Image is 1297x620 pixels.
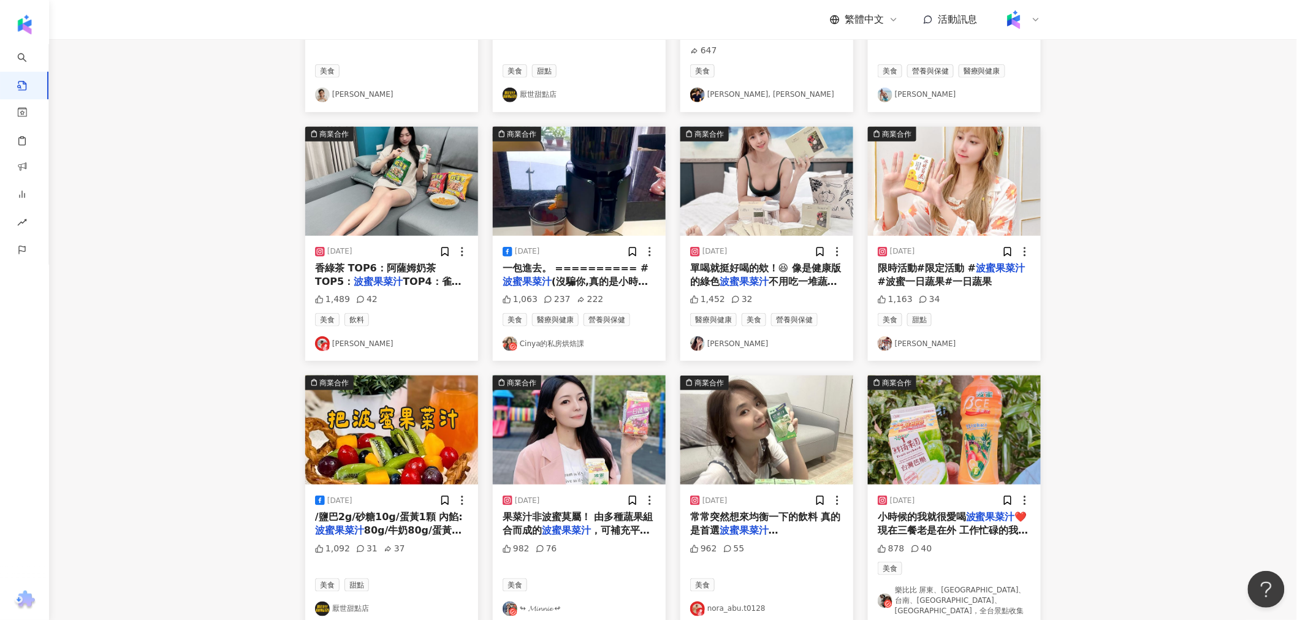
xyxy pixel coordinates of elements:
[882,128,911,140] div: 商業合作
[868,376,1041,485] button: 商業合作
[327,246,352,257] div: [DATE]
[315,578,340,592] span: 美食
[503,276,648,301] span: (沒騙你,真的是小時候的味道
[690,88,705,102] img: KOL Avatar
[503,578,527,592] span: 美食
[17,210,27,238] span: rise
[503,64,527,78] span: 美食
[315,336,330,351] img: KOL Avatar
[315,313,340,327] span: 美食
[503,602,517,616] img: KOL Avatar
[878,562,902,575] span: 美食
[690,293,725,306] div: 1,452
[315,293,350,306] div: 1,489
[503,602,656,616] a: KOL Avatar↬ 𝓜𝓲𝓷𝓷𝓲𝓮 ↫
[15,15,34,34] img: logo icon
[690,578,715,592] span: 美食
[702,496,728,506] div: [DATE]
[305,376,478,485] button: 商業合作
[1248,571,1285,608] iframe: Help Scout Beacon - Open
[690,602,843,616] a: KOL Avatarnora_abu.t0128
[1002,8,1025,31] img: Kolr%20app%20icon%20%281%29.png
[503,88,656,102] a: KOL Avatar厭世甜點店
[690,313,737,327] span: 醫療與健康
[690,64,715,78] span: 美食
[315,336,468,351] a: KOL Avatar[PERSON_NAME]
[868,127,1041,236] img: post-image
[315,88,468,102] a: KOL Avatar[PERSON_NAME]
[515,246,540,257] div: [DATE]
[690,511,841,536] span: 常常突然想來均衡一下的飲料 真的是首選
[976,262,1025,274] mark: 波蜜果菜汁
[493,127,666,236] button: 商業合作
[690,88,843,102] a: KOL Avatar[PERSON_NAME], [PERSON_NAME]
[315,602,330,616] img: KOL Avatar
[878,585,1031,616] a: KOL Avatar樂比比 屏東、[GEOGRAPHIC_DATA]、台南、[GEOGRAPHIC_DATA]、[GEOGRAPHIC_DATA]，全台景點收集
[384,543,405,555] div: 37
[723,543,745,555] div: 55
[690,543,717,555] div: 962
[315,524,462,550] span: 80g/牛奶80g/蛋黃1顆/
[878,313,902,327] span: 美食
[907,64,954,78] span: 營養與保健
[503,88,517,102] img: KOL Avatar
[890,496,915,506] div: [DATE]
[878,88,892,102] img: KOL Avatar
[690,336,705,351] img: KOL Avatar
[680,376,853,485] img: post-image
[315,262,436,287] span: 香綠茶 TOP6：阿薩姆奶茶 TOP5：
[503,276,552,287] mark: 波蜜果菜汁
[319,377,349,389] div: 商業合作
[882,377,911,389] div: 商業合作
[694,128,724,140] div: 商業合作
[771,313,818,327] span: 營養與保健
[515,496,540,506] div: [DATE]
[938,13,977,25] span: 活動訊息
[344,578,369,592] span: 甜點
[544,293,571,306] div: 237
[907,313,932,327] span: 甜點
[532,313,579,327] span: 醫療與健康
[503,543,530,555] div: 982
[720,524,778,536] mark: 波蜜果菜汁
[878,262,976,274] span: 限時活動#限定活動 #
[890,246,915,257] div: [DATE]
[878,336,892,351] img: KOL Avatar
[305,127,478,236] img: post-image
[878,594,892,608] img: KOL Avatar
[878,293,913,306] div: 1,163
[503,511,653,536] span: 果菜汁非波蜜莫屬！ 由多種蔬果組合而成的
[315,602,468,616] a: KOL Avatar厭世甜點店
[868,127,1041,236] button: 商業合作
[356,293,378,306] div: 42
[542,524,591,536] mark: 波蜜果菜汁
[911,543,932,555] div: 40
[13,591,37,610] img: chrome extension
[694,377,724,389] div: 商業合作
[315,64,340,78] span: 美食
[878,336,1031,351] a: KOL Avatar[PERSON_NAME]
[354,276,403,287] mark: 波蜜果菜汁
[507,377,536,389] div: 商業合作
[315,511,463,523] span: /鹽巴2g/砂糖10g/蛋黃1顆 內餡:
[305,127,478,236] button: 商業合作
[680,376,853,485] button: 商業合作
[532,64,557,78] span: 甜點
[315,543,350,555] div: 1,092
[493,127,666,236] img: post-image
[690,45,717,57] div: 647
[878,64,902,78] span: 美食
[503,262,649,274] span: 一包進去。 ========== #
[878,511,966,523] span: 小時候的我就很愛喝
[742,313,766,327] span: 美食
[503,336,656,351] a: KOL AvatarCinya的私房烘焙課
[507,128,536,140] div: 商業合作
[327,496,352,506] div: [DATE]
[503,313,527,327] span: 美食
[680,127,853,236] button: 商業合作
[868,376,1041,485] img: post-image
[319,128,349,140] div: 商業合作
[690,602,705,616] img: KOL Avatar
[356,543,378,555] div: 31
[305,376,478,485] img: post-image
